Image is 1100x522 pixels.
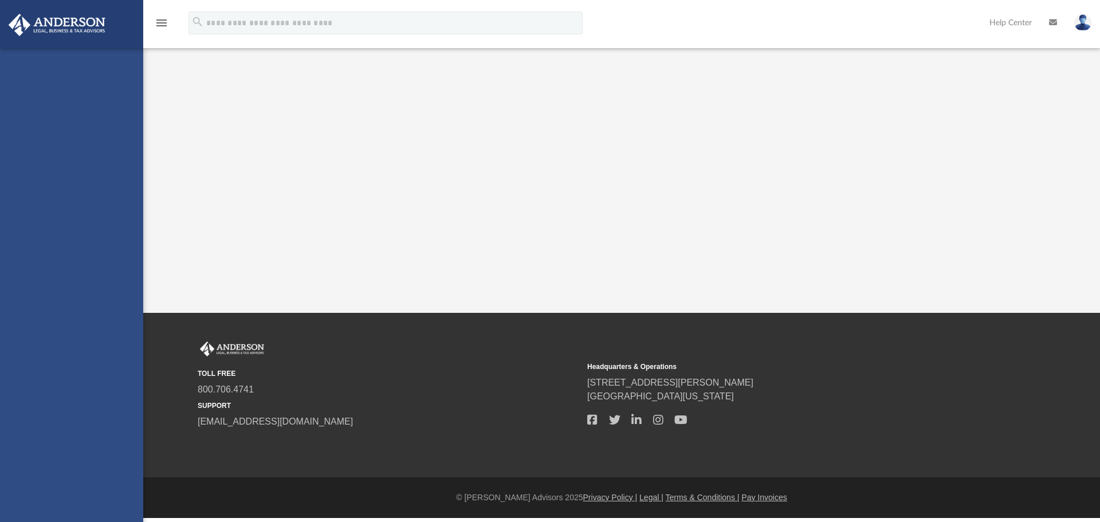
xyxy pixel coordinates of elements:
[155,22,168,30] a: menu
[5,14,109,36] img: Anderson Advisors Platinum Portal
[143,492,1100,504] div: © [PERSON_NAME] Advisors 2025
[587,362,969,372] small: Headquarters & Operations
[191,15,204,28] i: search
[583,493,638,502] a: Privacy Policy |
[198,368,579,379] small: TOLL FREE
[198,342,266,356] img: Anderson Advisors Platinum Portal
[639,493,663,502] a: Legal |
[587,391,734,401] a: [GEOGRAPHIC_DATA][US_STATE]
[155,16,168,30] i: menu
[666,493,740,502] a: Terms & Conditions |
[198,401,579,411] small: SUPPORT
[741,493,787,502] a: Pay Invoices
[198,417,353,426] a: [EMAIL_ADDRESS][DOMAIN_NAME]
[198,384,254,394] a: 800.706.4741
[587,378,753,387] a: [STREET_ADDRESS][PERSON_NAME]
[1074,14,1091,31] img: User Pic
